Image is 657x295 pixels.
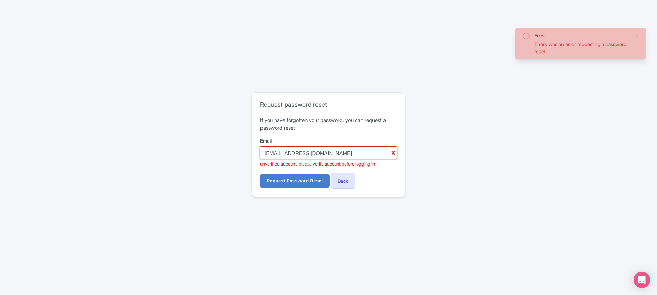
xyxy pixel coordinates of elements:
input: Request Password Reset [260,174,330,188]
div: Error [534,32,628,39]
div: unverified account, please verify account before logging in [260,161,397,168]
a: Back [331,173,355,189]
h2: Request password reset [260,101,397,109]
div: There was an error requesting a password reset [534,41,628,55]
input: username@example.com [260,146,397,159]
button: Close [634,32,639,40]
label: Email [260,137,397,144]
div: Open Intercom Messenger [634,272,650,288]
p: If you have forgotten your password, you can request a password reset: [260,116,397,132]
